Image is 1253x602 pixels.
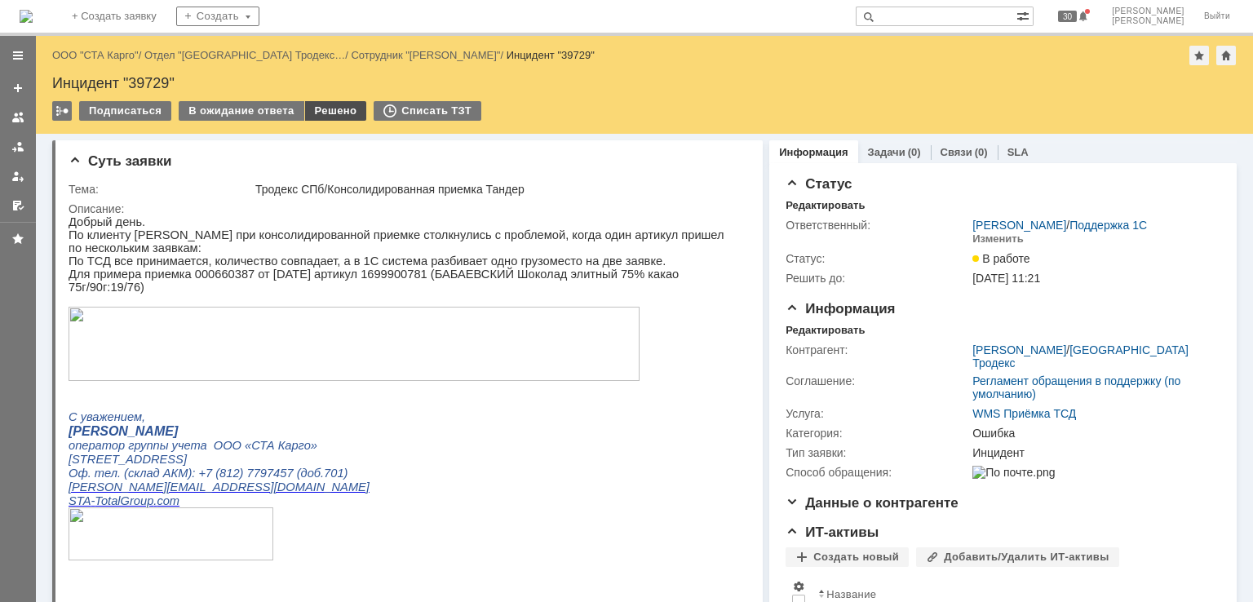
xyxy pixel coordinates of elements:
div: Соглашение: [786,374,969,387]
a: Мои заявки [5,163,31,189]
div: (0) [908,146,921,158]
div: / [52,49,144,61]
span: com [88,279,111,292]
div: Ответственный: [786,219,969,232]
span: TotalGroup [26,279,85,292]
span: ИТ-активы [786,525,879,540]
span: Суть заявки [69,153,171,169]
span: В работе [972,252,1029,265]
div: / [351,49,506,61]
div: Описание: [69,202,743,215]
span: . [85,279,88,292]
div: Инцидент "39729" [507,49,595,61]
div: Добавить в избранное [1189,46,1209,65]
a: Поддержка 1С [1069,219,1147,232]
div: Редактировать [786,324,865,337]
div: Создать [176,7,259,26]
a: Перейти на домашнюю страницу [20,10,33,23]
span: [PERSON_NAME] [1112,16,1184,26]
div: Работа с массовостью [52,101,72,121]
div: Изменить [972,232,1024,246]
a: Информация [779,146,848,158]
div: Тема: [69,183,252,196]
a: Задачи [868,146,905,158]
div: Ошибка [972,427,1212,440]
span: - [22,279,26,292]
div: Услуга: [786,407,969,420]
a: Связи [941,146,972,158]
div: Категория: [786,427,969,440]
div: Сделать домашней страницей [1216,46,1236,65]
a: Заявки на командах [5,104,31,131]
span: [DATE] 11:21 [972,272,1040,285]
div: / [972,343,1212,370]
a: [GEOGRAPHIC_DATA] Тродекс [972,343,1189,370]
a: SLA [1007,146,1029,158]
a: ООО "СТА Карго" [52,49,139,61]
div: / [972,219,1147,232]
span: 30 [1058,11,1077,22]
a: Заявки в моей ответственности [5,134,31,160]
span: Настройки [792,580,805,593]
div: (0) [975,146,988,158]
div: / [144,49,352,61]
a: Создать заявку [5,75,31,101]
div: Контрагент: [786,343,969,356]
div: Тродекс СПб/Консолидированная приемка Тандер [255,183,740,196]
span: [PERSON_NAME] [1112,7,1184,16]
div: Название [826,588,876,600]
a: WMS Приёмка ТСД [972,407,1076,420]
a: [PERSON_NAME] [972,343,1066,356]
a: Регламент обращения в поддержку (по умолчанию) [972,374,1180,401]
div: Инцидент [972,446,1212,459]
a: Отдел "[GEOGRAPHIC_DATA] Тродекс… [144,49,345,61]
div: Тип заявки: [786,446,969,459]
a: Мои согласования [5,193,31,219]
div: Инцидент "39729" [52,75,1237,91]
div: Способ обращения: [786,466,969,479]
img: logo [20,10,33,23]
span: Расширенный поиск [1016,7,1033,23]
span: Статус [786,176,852,192]
a: Сотрудник "[PERSON_NAME]" [351,49,500,61]
a: [PERSON_NAME] [972,219,1066,232]
span: 7797457 (доб.701) [179,251,280,264]
div: Статус: [786,252,969,265]
span: Информация [786,301,895,316]
div: Решить до: [786,272,969,285]
span: Данные о контрагенте [786,495,959,511]
div: Редактировать [786,199,865,212]
img: По почте.png [972,466,1055,479]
